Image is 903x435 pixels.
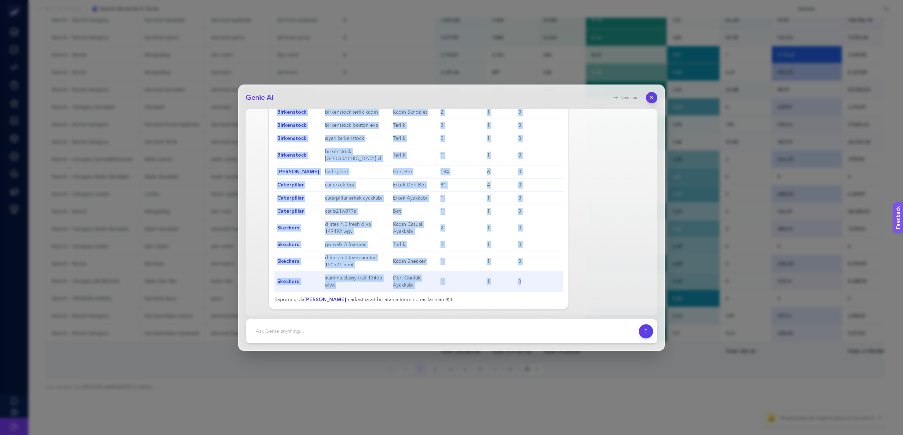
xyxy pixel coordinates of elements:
[322,205,390,218] td: cat b21w077a
[277,208,304,214] strong: Caterpillar
[438,251,484,271] td: 1
[277,224,299,231] strong: Skechers
[484,145,515,165] td: 1
[390,165,438,178] td: Deri Bot
[515,251,563,271] td: 0
[515,119,563,132] td: 0
[390,145,438,165] td: Terlik
[390,238,438,251] td: Terlik
[322,271,390,292] td: stamina classy trail 13455 ofwt
[438,105,484,119] td: 2
[277,258,299,265] strong: Skechers
[438,218,484,238] td: 2
[438,132,484,145] td: 2
[484,271,515,292] td: 1
[277,152,306,158] strong: Birkenstock
[484,191,515,205] td: 1
[484,178,515,191] td: 4
[322,218,390,238] td: d lites 4.0 fresh diva 149492 wgy
[484,238,515,251] td: 1
[438,165,484,178] td: 184
[484,165,515,178] td: 6
[438,238,484,251] td: 2
[484,218,515,238] td: 1
[277,168,319,175] strong: [PERSON_NAME]
[515,218,563,238] td: 0
[515,165,563,178] td: 0
[390,132,438,145] td: Terlik
[484,251,515,271] td: 1
[484,105,515,119] td: 1
[277,241,299,248] strong: Skechers
[277,181,304,188] strong: Caterpillar
[390,119,438,132] td: Terlik
[390,251,438,271] td: Kadın Sneaker
[390,191,438,205] td: Erkek Ayakkabı
[322,178,390,191] td: cat erkek bot
[515,191,563,205] td: 0
[390,205,438,218] td: Bot
[322,238,390,251] td: go walk 5 foamies
[322,105,390,119] td: birkenstock terlik kadın
[277,109,306,115] strong: Birkenstock
[322,132,390,145] td: siyah birkenstock
[390,105,438,119] td: Kadın Sandalet
[277,195,304,201] strong: Caterpillar
[515,238,563,251] td: 0
[438,145,484,165] td: 1
[322,191,390,205] td: caterpillar erkek ayakkabı
[609,93,643,103] button: New chat
[438,119,484,132] td: 3
[246,93,274,103] h2: Genie AI
[515,178,563,191] td: 0
[304,296,346,303] strong: [PERSON_NAME]
[390,178,438,191] td: Erkek Deri Bot
[515,132,563,145] td: 0
[438,271,484,292] td: 1
[484,132,515,145] td: 1
[515,205,563,218] td: 0
[484,205,515,218] td: 1
[322,251,390,271] td: d lites 5.0 team neutral 150521 ntmt
[322,119,390,132] td: birkenstock boston eva
[277,278,299,285] strong: Skechers
[322,165,390,178] td: harley bot
[390,271,438,292] td: Deri Günlük Ayakkabı
[515,271,563,292] td: 0
[515,105,563,119] td: 0
[4,2,27,8] span: Feedback
[515,145,563,165] td: 0
[322,145,390,165] td: birkenstock [GEOGRAPHIC_DATA] vl
[274,14,563,303] div: Evet, raporunuzda belirttiğiniz markalarla ilgili arama terimleri bulunmaktadır. Bu markalara ait...
[438,191,484,205] td: 1
[390,218,438,238] td: Kadın Casual Ayakkabı
[484,119,515,132] td: 1
[277,135,306,142] strong: Birkenstock
[438,205,484,218] td: 1
[277,122,306,129] strong: Birkenstock
[438,178,484,191] td: 81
